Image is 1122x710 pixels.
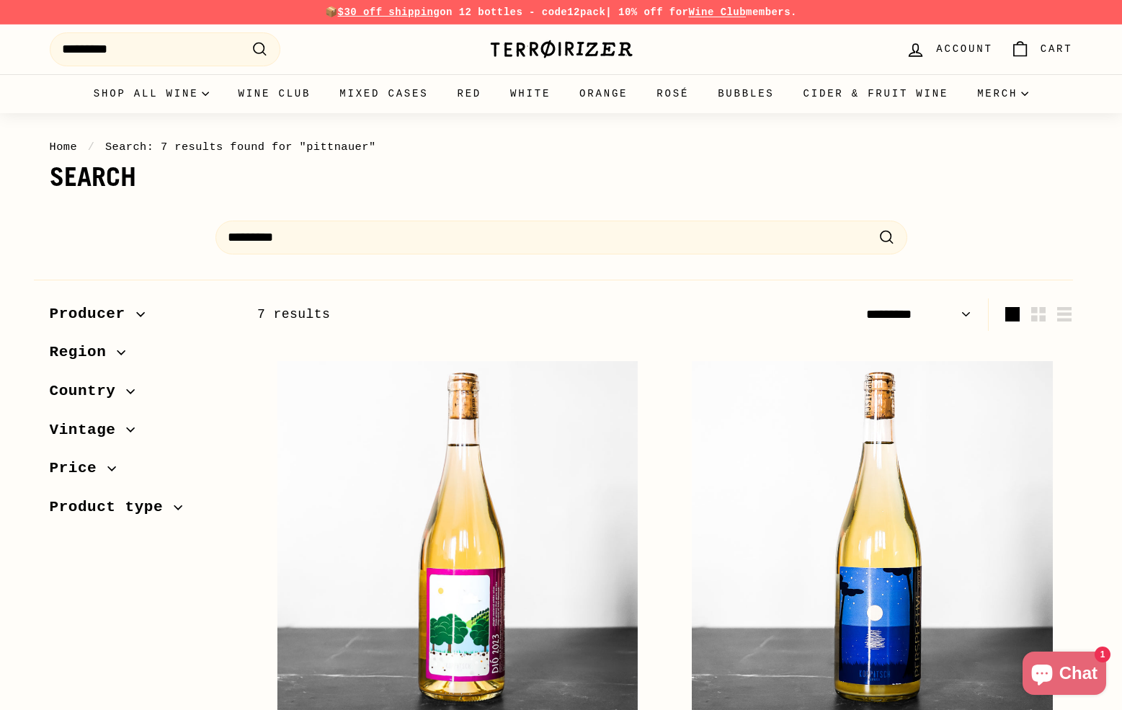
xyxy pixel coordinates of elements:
[442,74,496,113] a: Red
[1041,41,1073,57] span: Cart
[1018,652,1110,698] inbox-online-store-chat: Shopify online store chat
[79,74,224,113] summary: Shop all wine
[325,74,442,113] a: Mixed Cases
[105,141,376,154] span: Search: 7 results found for "pittnauer"
[703,74,788,113] a: Bubbles
[50,418,127,443] span: Vintage
[50,302,136,327] span: Producer
[50,298,234,337] button: Producer
[50,376,234,414] button: Country
[50,340,117,365] span: Region
[936,41,992,57] span: Account
[338,6,440,18] span: $30 off shipping
[50,4,1073,20] p: 📦 on 12 bottles - code | 10% off for members.
[789,74,963,113] a: Cider & Fruit Wine
[50,414,234,453] button: Vintage
[642,74,703,113] a: Rosé
[50,141,78,154] a: Home
[565,74,642,113] a: Orange
[50,456,108,481] span: Price
[50,163,1073,192] h1: Search
[1002,28,1082,71] a: Cart
[50,337,234,376] button: Region
[897,28,1001,71] a: Account
[496,74,565,113] a: White
[688,6,746,18] a: Wine Club
[963,74,1043,113] summary: Merch
[257,304,665,325] div: 7 results
[50,379,127,404] span: Country
[50,138,1073,156] nav: breadcrumbs
[50,453,234,492] button: Price
[50,492,234,531] button: Product type
[567,6,605,18] strong: 12pack
[50,495,174,520] span: Product type
[84,141,99,154] span: /
[21,74,1102,113] div: Primary
[223,74,325,113] a: Wine Club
